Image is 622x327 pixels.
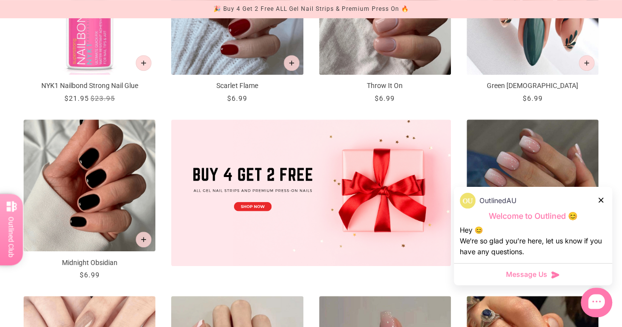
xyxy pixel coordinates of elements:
[24,81,155,91] p: NYK1 Nailbond Strong Nail Glue
[460,225,606,257] div: Hey 😊 We‘re so glad you’re here, let us know if you have any questions.
[579,55,594,71] button: Add to cart
[213,4,409,14] div: 🎉 Buy 4 Get 2 Free ALL Gel Nail Strips & Premium Press On 🔥
[90,94,115,102] span: $23.95
[171,81,303,91] p: Scarlet Flame
[467,81,598,91] p: Green [DEMOGRAPHIC_DATA]
[460,211,606,221] p: Welcome to Outlined 😊
[479,195,516,206] p: OutlinedAU
[80,271,100,279] span: $6.99
[506,269,547,279] span: Message Us
[227,94,247,102] span: $6.99
[284,55,299,71] button: Add to cart
[460,193,475,208] img: data:image/png;base64,iVBORw0KGgoAAAANSUhEUgAAACQAAAAkCAYAAADhAJiYAAACJklEQVR4AexUO28TQRice/mFQxI...
[136,232,151,247] button: Add to cart
[24,258,155,268] p: Midnight Obsidian
[136,55,151,71] button: Add to cart
[467,119,598,280] a: Pink Whispers
[64,94,89,102] span: $21.95
[24,119,155,280] a: Midnight Obsidian
[319,81,451,91] p: Throw It On
[24,119,155,251] img: Midnight Obsidian-Press on Manicure-Outlined
[522,94,542,102] span: $6.99
[375,94,395,102] span: $6.99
